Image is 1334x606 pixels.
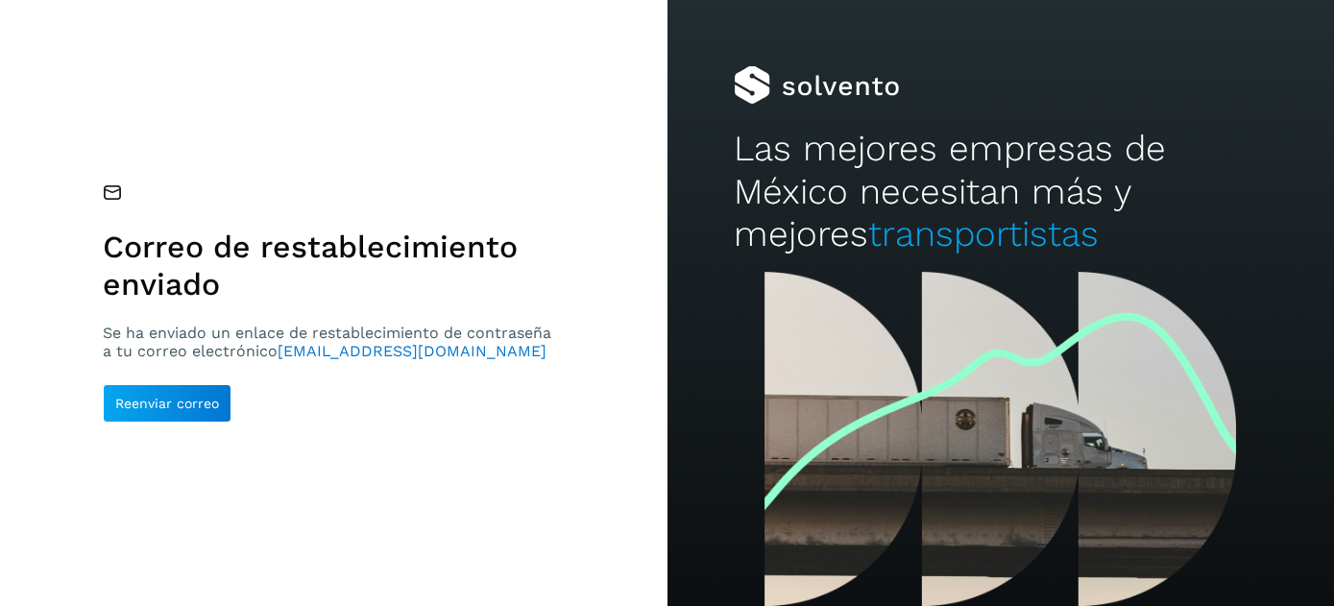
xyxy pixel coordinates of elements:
[103,229,559,303] h1: Correo de restablecimiento enviado
[115,397,219,410] span: Reenviar correo
[868,213,1099,255] span: transportistas
[103,324,559,360] p: Se ha enviado un enlace de restablecimiento de contraseña a tu correo electrónico
[734,128,1268,255] h2: Las mejores empresas de México necesitan más y mejores
[278,342,546,360] span: [EMAIL_ADDRESS][DOMAIN_NAME]
[103,384,231,423] button: Reenviar correo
